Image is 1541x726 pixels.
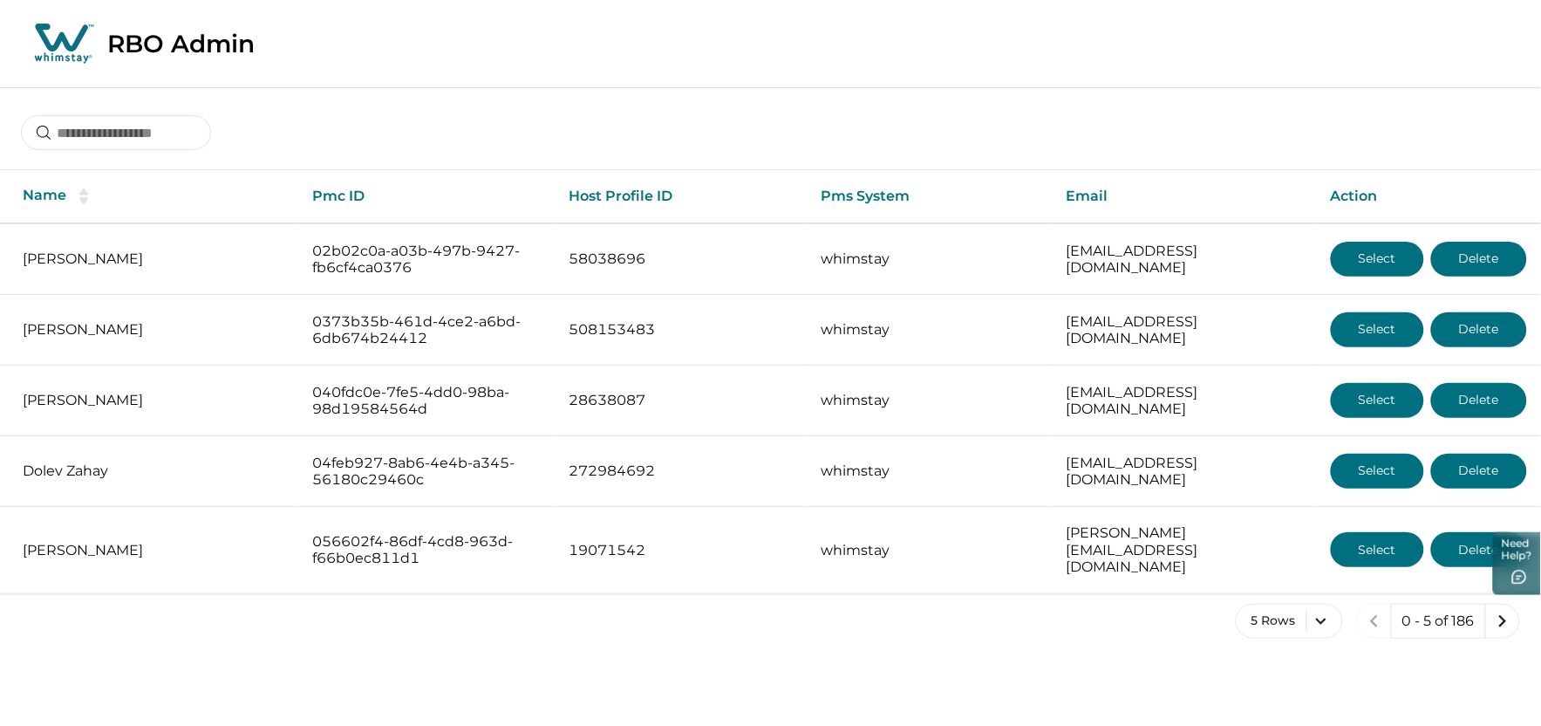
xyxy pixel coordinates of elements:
[1485,604,1520,639] button: next page
[23,392,284,409] p: [PERSON_NAME]
[1331,383,1424,418] button: Select
[1331,454,1424,489] button: Select
[312,243,542,277] p: 02b02c0a-a03b-497b-9427-fb6cf4ca0376
[822,321,1039,339] p: whimstay
[23,321,284,339] p: [PERSON_NAME]
[1067,384,1303,418] p: [EMAIL_ADDRESS][DOMAIN_NAME]
[312,455,542,489] p: 04feb927-8ab6-4e4b-a345-56180c29460c
[1431,383,1527,418] button: Delete
[1331,242,1424,277] button: Select
[822,250,1039,268] p: whimstay
[312,533,542,567] p: 056602f4-86df-4cd8-963d-f66b0ec811d1
[1317,170,1541,223] th: Action
[569,392,794,409] p: 28638087
[1067,524,1303,576] p: [PERSON_NAME][EMAIL_ADDRESS][DOMAIN_NAME]
[822,392,1039,409] p: whimstay
[23,250,284,268] p: [PERSON_NAME]
[312,384,542,418] p: 040fdc0e-7fe5-4dd0-98ba-98d19584564d
[66,188,101,205] button: sorting
[822,542,1039,559] p: whimstay
[569,462,794,480] p: 272984692
[1067,243,1303,277] p: [EMAIL_ADDRESS][DOMAIN_NAME]
[1391,604,1486,639] button: 0 - 5 of 186
[298,170,556,223] th: Pmc ID
[1402,613,1475,630] p: 0 - 5 of 186
[1431,242,1527,277] button: Delete
[107,29,255,58] p: RBO Admin
[1357,604,1392,639] button: previous page
[312,313,542,347] p: 0373b35b-461d-4ce2-a6bd-6db674b24412
[569,321,794,339] p: 508153483
[1067,455,1303,489] p: [EMAIL_ADDRESS][DOMAIN_NAME]
[1431,454,1527,489] button: Delete
[23,542,284,559] p: [PERSON_NAME]
[1053,170,1317,223] th: Email
[1236,604,1343,639] button: 5 Rows
[1331,532,1424,567] button: Select
[569,250,794,268] p: 58038696
[556,170,808,223] th: Host Profile ID
[822,462,1039,480] p: whimstay
[808,170,1053,223] th: Pms System
[23,462,284,480] p: Dolev Zahay
[1431,532,1527,567] button: Delete
[1331,312,1424,347] button: Select
[1067,313,1303,347] p: [EMAIL_ADDRESS][DOMAIN_NAME]
[569,542,794,559] p: 19071542
[1431,312,1527,347] button: Delete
